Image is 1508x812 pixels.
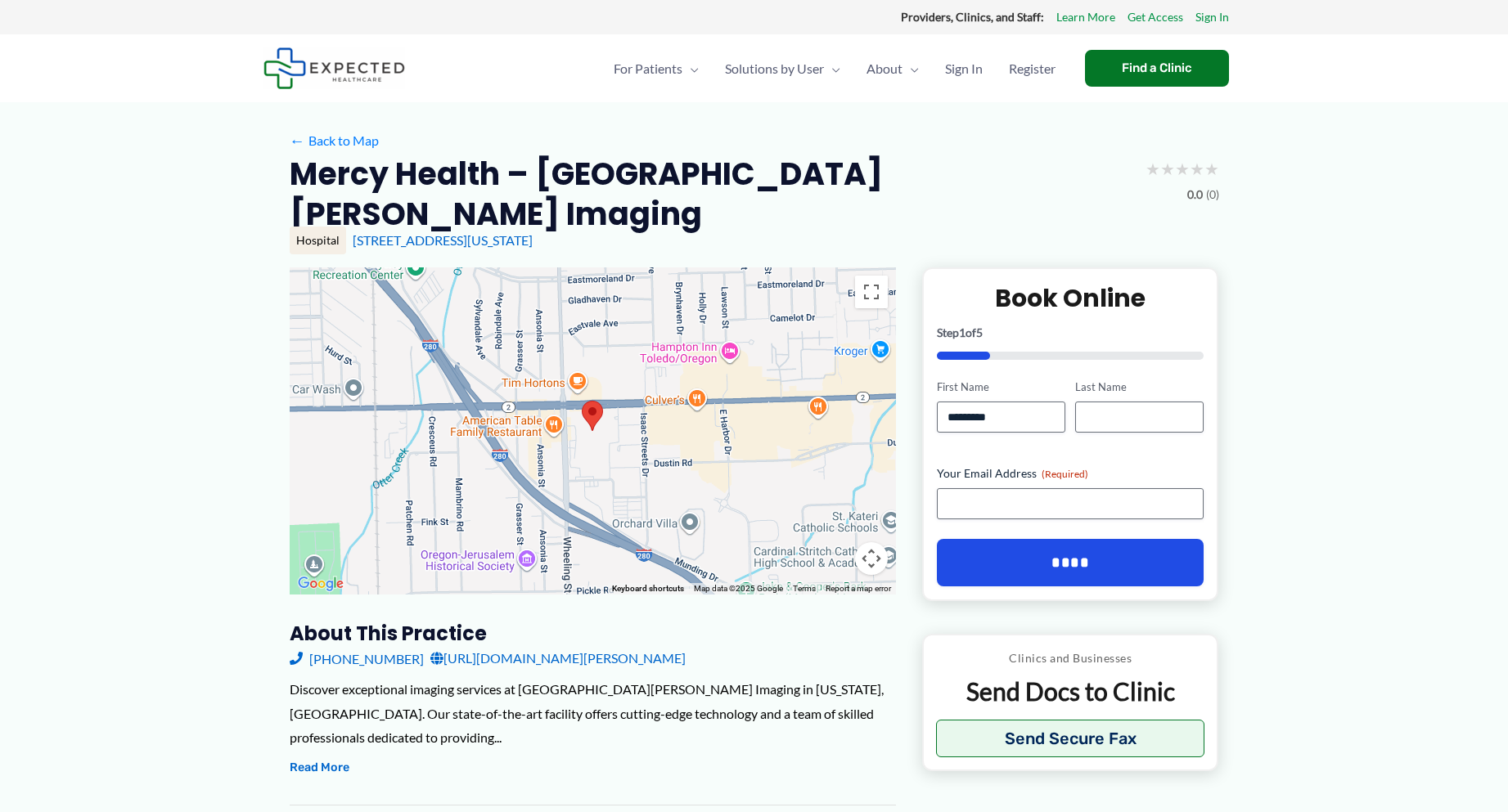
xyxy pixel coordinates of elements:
[937,465,1204,482] label: Your Email Address
[290,621,896,646] h3: About this practice
[290,128,379,153] a: ←Back to Map
[1146,154,1160,184] span: ★
[725,40,824,97] span: Solutions by User
[1160,154,1175,184] span: ★
[614,40,682,97] span: For Patients
[682,40,699,97] span: Menu Toggle
[1075,379,1204,395] label: Last Name
[937,379,1065,395] label: First Name
[1190,154,1204,184] span: ★
[901,10,1044,24] strong: Providers, Clinics, and Staff:
[855,276,888,308] button: Toggle fullscreen view
[959,325,966,339] span: 1
[826,584,891,593] a: Report a map error
[936,648,1205,669] p: Clinics and Businesses
[1187,184,1203,205] span: 0.0
[290,132,305,148] span: ←
[793,584,816,593] a: Terms (opens in new tab)
[353,232,533,248] a: [STREET_ADDRESS][US_STATE]
[290,758,349,778] button: Read More
[1128,7,1183,28] a: Get Access
[290,227,346,254] div: Hospital
[1085,50,1229,87] a: Find a Clinic
[853,40,932,97] a: AboutMenu Toggle
[290,677,896,750] div: Discover exceptional imaging services at [GEOGRAPHIC_DATA][PERSON_NAME] Imaging in [US_STATE], [G...
[855,542,888,575] button: Map camera controls
[936,720,1205,757] button: Send Secure Fax
[712,40,853,97] a: Solutions by UserMenu Toggle
[824,40,840,97] span: Menu Toggle
[694,584,783,593] span: Map data ©2025 Google
[1195,7,1229,28] a: Sign In
[290,646,424,671] a: [PHONE_NUMBER]
[1009,40,1056,97] span: Register
[1175,154,1190,184] span: ★
[430,646,686,671] a: [URL][DOMAIN_NAME][PERSON_NAME]
[601,40,712,97] a: For PatientsMenu Toggle
[867,40,903,97] span: About
[1056,7,1115,28] a: Learn More
[290,154,1132,235] h2: Mercy Health – [GEOGRAPHIC_DATA][PERSON_NAME] Imaging
[945,40,983,97] span: Sign In
[1042,468,1088,480] span: (Required)
[936,675,1205,707] p: Send Docs to Clinic
[903,40,919,97] span: Menu Toggle
[932,40,996,97] a: Sign In
[294,573,348,594] img: Google
[937,282,1204,314] h2: Book Online
[601,40,1069,97] nav: Primary Site Navigation
[1206,184,1219,205] span: (0)
[263,47,405,89] img: Expected Healthcare Logo - side, dark font, small
[937,327,1204,339] p: Step of
[976,325,983,339] span: 5
[1204,154,1219,184] span: ★
[996,40,1069,97] a: Register
[612,583,684,594] button: Keyboard shortcuts
[294,573,348,594] a: Open this area in Google Maps (opens a new window)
